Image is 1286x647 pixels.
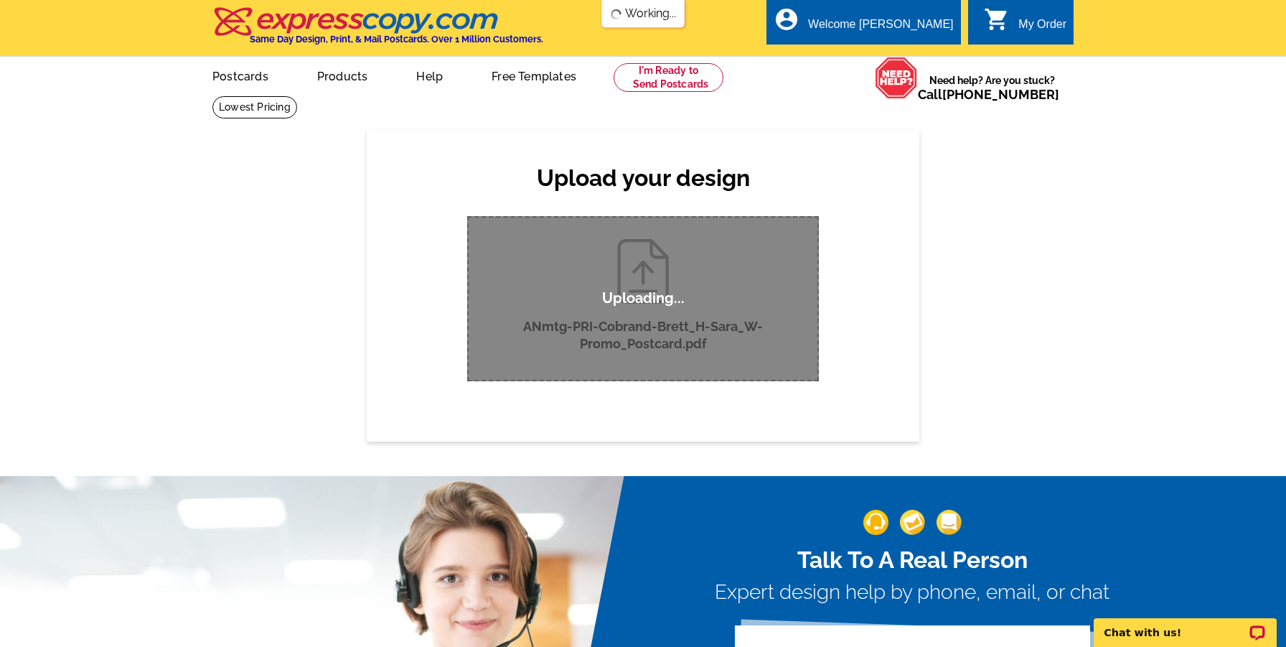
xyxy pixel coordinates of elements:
h2: Talk To A Real Person [715,546,1109,574]
i: account_circle [774,6,799,32]
a: Products [294,58,391,92]
a: Free Templates [469,58,599,92]
h3: Expert design help by phone, email, or chat [715,580,1109,605]
h2: Upload your design [453,164,833,192]
img: help [875,57,918,99]
a: Postcards [189,58,291,92]
h4: Same Day Design, Print, & Mail Postcards. Over 1 Million Customers. [250,34,543,45]
p: Uploading... [602,289,685,307]
img: support-img-1.png [863,510,888,535]
div: Welcome [PERSON_NAME] [808,18,953,38]
span: Call [918,87,1059,102]
iframe: LiveChat chat widget [1084,602,1286,647]
img: support-img-2.png [900,510,925,535]
span: Need help? Are you stuck? [918,73,1066,102]
a: Same Day Design, Print, & Mail Postcards. Over 1 Million Customers. [212,17,543,45]
div: My Order [1018,18,1066,38]
a: shopping_cart My Order [984,16,1066,34]
a: [PHONE_NUMBER] [942,87,1059,102]
img: loading... [611,9,622,20]
i: shopping_cart [984,6,1010,32]
img: support-img-3_1.png [937,510,962,535]
a: Help [393,58,466,92]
